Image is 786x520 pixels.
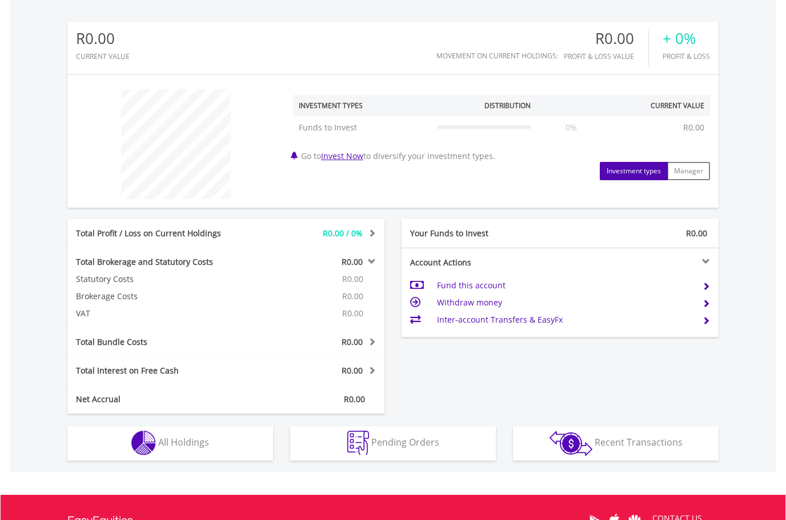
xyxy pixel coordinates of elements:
[293,95,432,116] th: Investment Types
[67,394,252,405] div: Net Accrual
[437,311,693,328] td: Inter-account Transfers & EasyFx
[323,228,363,239] span: R0.00 / 0%
[342,336,363,347] span: R0.00
[67,365,252,376] div: Total Interest on Free Cash
[67,256,252,268] div: Total Brokerage and Statutory Costs
[67,291,252,302] div: Brokerage Costs
[321,150,363,161] a: Invest Now
[290,426,496,461] button: Pending Orders
[67,228,252,239] div: Total Profit / Loss on Current Holdings
[402,228,560,239] div: Your Funds to Invest
[484,101,531,110] div: Distribution
[550,431,592,456] img: transactions-zar-wht.png
[677,116,710,139] td: R0.00
[67,336,252,348] div: Total Bundle Costs
[663,30,710,47] div: + 0%
[686,228,707,239] span: R0.00
[564,30,648,47] div: R0.00
[667,162,710,180] button: Manager
[131,431,156,455] img: holdings-wht.png
[67,273,252,285] div: Statutory Costs
[536,116,606,139] td: 0%
[564,53,648,60] div: Profit & Loss Value
[76,53,130,60] div: CURRENT VALUE
[342,291,363,301] span: R0.00
[342,256,363,267] span: R0.00
[347,431,369,455] img: pending_instructions-wht.png
[76,30,130,47] div: R0.00
[513,426,719,461] button: Recent Transactions
[284,84,719,180] div: Go to to diversify your investment types.
[437,277,693,294] td: Fund this account
[595,436,683,448] span: Recent Transactions
[402,257,560,268] div: Account Actions
[605,95,710,116] th: Current Value
[342,308,363,319] span: R0.00
[663,53,710,60] div: Profit & Loss
[371,436,439,448] span: Pending Orders
[342,365,363,376] span: R0.00
[436,52,558,59] div: Movement on Current Holdings:
[67,308,252,319] div: VAT
[293,116,432,139] td: Funds to Invest
[67,426,273,461] button: All Holdings
[342,273,363,284] span: R0.00
[158,436,209,448] span: All Holdings
[437,294,693,311] td: Withdraw money
[344,394,365,404] span: R0.00
[600,162,668,180] button: Investment types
